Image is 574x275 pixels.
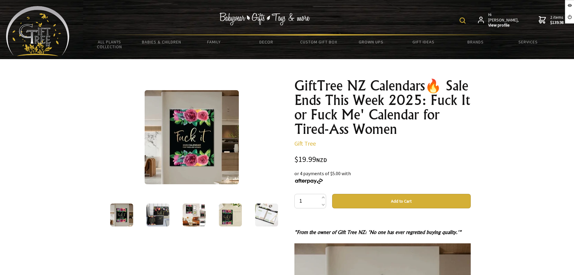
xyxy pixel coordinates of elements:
a: Hi [PERSON_NAME],View profile [478,12,519,28]
a: Services [502,36,554,48]
img: Afterpay [294,179,323,184]
img: GiftTree NZ Calendars🔥 Sale Ends This Week 2025: Fuck It or Fuck Me' Calendar for Tired-Ass Women [110,204,133,226]
a: Grown Ups [345,36,397,48]
span: 2 items [550,14,564,25]
a: Babies & Children [136,36,188,48]
img: GiftTree NZ Calendars🔥 Sale Ends This Week 2025: Fuck It or Fuck Me' Calendar for Tired-Ass Women [219,204,242,226]
a: Custom Gift Box [293,36,345,48]
a: Gift Ideas [397,36,449,48]
img: GiftTree NZ Calendars🔥 Sale Ends This Week 2025: Fuck It or Fuck Me' Calendar for Tired-Ass Women [145,90,239,184]
em: "From the owner of Gift Tree NZ: 'No one has ever regretted buying quality.'" [294,229,461,235]
strong: View profile [488,23,519,28]
img: product search [460,17,466,24]
a: Gift Tree [294,140,316,147]
div: or 4 payments of $5.00 with [294,170,471,184]
img: Babyware - Gifts - Toys and more... [6,6,69,56]
span: Hi [PERSON_NAME], [488,12,519,28]
button: Add to Cart [332,194,471,208]
a: 2 items$139.98 [539,12,564,28]
img: GiftTree NZ Calendars🔥 Sale Ends This Week 2025: Fuck It or Fuck Me' Calendar for Tired-Ass Women [255,204,278,226]
span: NZD [316,156,327,163]
a: All Plants Collection [83,36,136,53]
a: Decor [240,36,292,48]
a: Brands [450,36,502,48]
strong: $139.98 [550,20,564,25]
div: $19.99 [294,156,471,164]
img: GiftTree NZ Calendars🔥 Sale Ends This Week 2025: Fuck It or Fuck Me' Calendar for Tired-Ass Women [146,204,169,226]
img: GiftTree NZ Calendars🔥 Sale Ends This Week 2025: Fuck It or Fuck Me' Calendar for Tired-Ass Women [183,204,206,226]
a: Family [188,36,240,48]
img: Babywear - Gifts - Toys & more [219,13,310,25]
h1: GiftTree NZ Calendars🔥 Sale Ends This Week 2025: Fuck It or Fuck Me' Calendar for Tired-Ass Women [294,78,471,136]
